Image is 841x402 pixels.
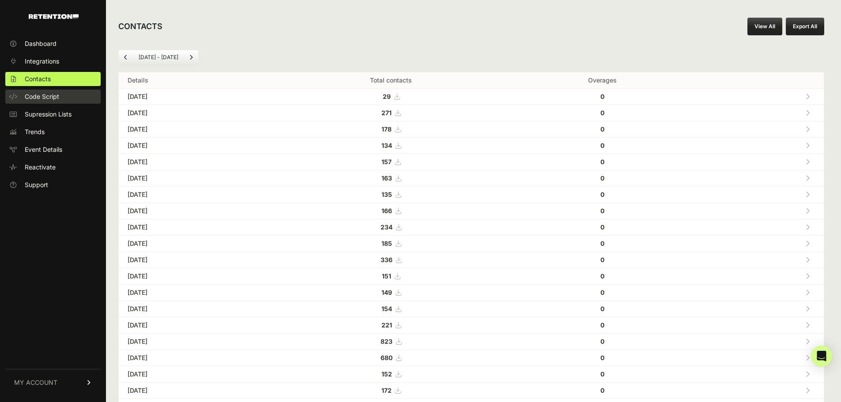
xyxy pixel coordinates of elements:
strong: 151 [382,272,391,280]
strong: 0 [600,289,604,296]
a: 178 [381,125,400,133]
span: Integrations [25,57,59,66]
a: Code Script [5,90,101,104]
a: 151 [382,272,400,280]
span: Code Script [25,92,59,101]
strong: 0 [600,174,604,182]
img: Retention.com [29,14,79,19]
strong: 163 [381,174,392,182]
a: 680 [381,354,401,361]
a: Dashboard [5,37,101,51]
strong: 0 [600,321,604,329]
a: 336 [381,256,401,263]
a: 185 [381,240,401,247]
a: 221 [381,321,401,329]
strong: 0 [600,142,604,149]
strong: 157 [381,158,392,165]
strong: 0 [600,387,604,394]
td: [DATE] [119,350,272,366]
a: Trends [5,125,101,139]
a: 166 [381,207,401,214]
strong: 0 [600,256,604,263]
a: 29 [383,93,400,100]
a: MY ACCOUNT [5,369,101,396]
strong: 271 [381,109,392,116]
strong: 134 [381,142,392,149]
strong: 0 [600,207,604,214]
td: [DATE] [119,317,272,334]
td: [DATE] [119,334,272,350]
td: [DATE] [119,170,272,187]
th: Total contacts [272,72,510,89]
span: Support [25,180,48,189]
strong: 0 [600,370,604,378]
a: 149 [381,289,401,296]
a: 154 [381,305,401,312]
span: Dashboard [25,39,57,48]
li: [DATE] - [DATE] [133,54,184,61]
strong: 166 [381,207,392,214]
td: [DATE] [119,138,272,154]
strong: 0 [600,191,604,198]
a: Supression Lists [5,107,101,121]
strong: 0 [600,125,604,133]
th: Details [119,72,272,89]
a: Support [5,178,101,192]
strong: 0 [600,158,604,165]
strong: 152 [381,370,392,378]
span: MY ACCOUNT [14,378,57,387]
strong: 172 [381,387,392,394]
a: 172 [381,387,400,394]
a: 234 [381,223,401,231]
strong: 29 [383,93,391,100]
a: Contacts [5,72,101,86]
span: Reactivate [25,163,56,172]
span: Supression Lists [25,110,72,119]
strong: 0 [600,354,604,361]
a: 134 [381,142,401,149]
td: [DATE] [119,219,272,236]
span: Contacts [25,75,51,83]
td: [DATE] [119,105,272,121]
td: [DATE] [119,121,272,138]
a: Previous [119,50,133,64]
strong: 336 [381,256,392,263]
strong: 154 [381,305,392,312]
strong: 149 [381,289,392,296]
a: 271 [381,109,400,116]
strong: 234 [381,223,392,231]
a: 163 [381,174,401,182]
strong: 185 [381,240,392,247]
a: 157 [381,158,400,165]
strong: 680 [381,354,392,361]
td: [DATE] [119,187,272,203]
td: [DATE] [119,89,272,105]
th: Overages [510,72,695,89]
strong: 0 [600,109,604,116]
td: [DATE] [119,285,272,301]
button: Export All [786,18,824,35]
td: [DATE] [119,252,272,268]
a: Next [184,50,198,64]
strong: 0 [600,272,604,280]
a: Reactivate [5,160,101,174]
strong: 0 [600,338,604,345]
a: 135 [381,191,401,198]
a: Integrations [5,54,101,68]
td: [DATE] [119,268,272,285]
span: Event Details [25,145,62,154]
a: 152 [381,370,401,378]
h2: CONTACTS [118,20,162,33]
strong: 0 [600,223,604,231]
strong: 0 [600,93,604,100]
span: Trends [25,128,45,136]
td: [DATE] [119,301,272,317]
strong: 823 [381,338,392,345]
td: [DATE] [119,154,272,170]
strong: 221 [381,321,392,329]
a: Event Details [5,143,101,157]
td: [DATE] [119,366,272,383]
td: [DATE] [119,236,272,252]
strong: 135 [381,191,392,198]
strong: 0 [600,305,604,312]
